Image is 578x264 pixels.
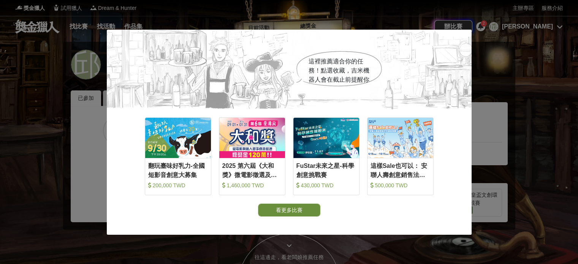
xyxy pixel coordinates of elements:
a: Cover Image2025 第六屆《大和獎》微電影徵選及感人實事分享 1,460,000 TWD [219,117,285,195]
button: 看更多比賽 [258,204,320,217]
img: Cover Image [219,118,285,158]
a: Cover Image這樣Sale也可以： 安聯人壽創意銷售法募集 500,000 TWD [367,117,434,195]
img: Cover Image [293,118,359,158]
div: 2025 第六屆《大和獎》微電影徵選及感人實事分享 [222,161,282,179]
a: Cover Image翻玩臺味好乳力-全國短影音創意大募集 200,000 TWD [145,117,211,195]
span: 這裡推薦適合你的任務！點選收藏，吉米機器人會在截止前提醒你 [309,58,369,83]
a: Cover ImageFuStar未來之星-科學創意挑戰賽 430,000 TWD [293,117,359,195]
div: 這樣Sale也可以： 安聯人壽創意銷售法募集 [371,161,430,179]
div: 500,000 TWD [371,182,430,189]
div: 翻玩臺味好乳力-全國短影音創意大募集 [148,161,208,179]
div: FuStar未來之星-科學創意挑戰賽 [296,161,356,179]
img: Cover Image [145,118,211,158]
div: 430,000 TWD [296,182,356,189]
img: Cover Image [367,118,433,158]
div: 200,000 TWD [148,182,208,189]
div: 1,460,000 TWD [222,182,282,189]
